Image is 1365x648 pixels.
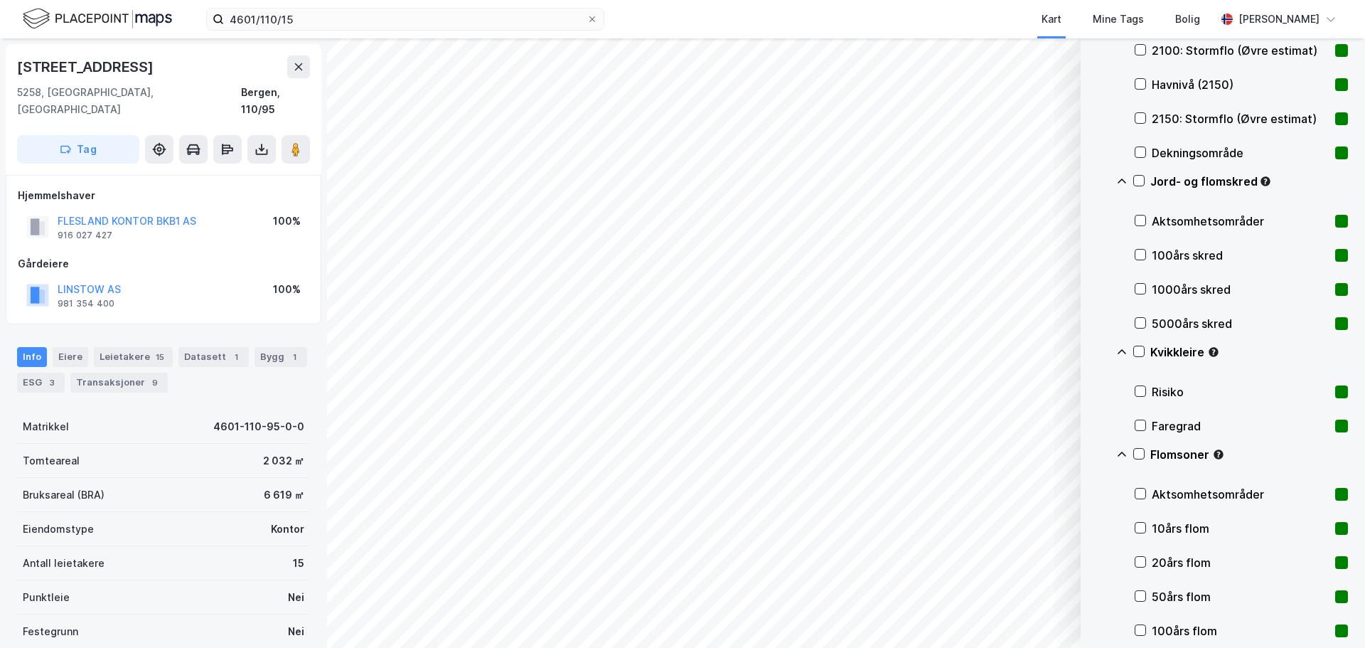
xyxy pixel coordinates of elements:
[1152,383,1329,400] div: Risiko
[153,350,167,364] div: 15
[23,623,78,640] div: Festegrunn
[17,347,47,367] div: Info
[23,589,70,606] div: Punktleie
[1175,11,1200,28] div: Bolig
[148,376,162,390] div: 9
[1150,173,1348,190] div: Jord- og flomskred
[264,487,304,504] div: 6 619 ㎡
[1150,446,1348,463] div: Flomsoner
[23,6,172,31] img: logo.f888ab2527a4732fd821a326f86c7f29.svg
[1093,11,1144,28] div: Mine Tags
[53,347,88,367] div: Eiere
[58,230,112,241] div: 916 027 427
[1152,144,1329,161] div: Dekningsområde
[1259,175,1272,188] div: Tooltip anchor
[1294,580,1365,648] iframe: Chat Widget
[273,213,301,230] div: 100%
[23,418,69,435] div: Matrikkel
[288,623,304,640] div: Nei
[18,187,309,204] div: Hjemmelshaver
[178,347,249,367] div: Datasett
[23,487,105,504] div: Bruksareal (BRA)
[70,373,168,393] div: Transaksjoner
[23,521,94,538] div: Eiendomstype
[18,255,309,272] div: Gårdeiere
[17,84,241,118] div: 5258, [GEOGRAPHIC_DATA], [GEOGRAPHIC_DATA]
[17,135,139,164] button: Tag
[224,9,587,30] input: Søk på adresse, matrikkel, gårdeiere, leietakere eller personer
[293,555,304,572] div: 15
[23,452,80,469] div: Tomteareal
[1152,520,1329,537] div: 10års flom
[1152,622,1329,639] div: 100års flom
[1152,247,1329,264] div: 100års skred
[1212,448,1225,461] div: Tooltip anchor
[273,281,301,298] div: 100%
[1150,344,1348,361] div: Kvikkleire
[229,350,243,364] div: 1
[58,298,114,309] div: 981 354 400
[1238,11,1319,28] div: [PERSON_NAME]
[1152,418,1329,435] div: Faregrad
[94,347,173,367] div: Leietakere
[241,84,310,118] div: Bergen, 110/95
[271,521,304,538] div: Kontor
[1152,76,1329,93] div: Havnivå (2150)
[213,418,304,435] div: 4601-110-95-0-0
[1152,213,1329,230] div: Aktsomhetsområder
[1152,42,1329,59] div: 2100: Stormflo (Øvre estimat)
[1294,580,1365,648] div: Kontrollprogram for chat
[255,347,307,367] div: Bygg
[263,452,304,469] div: 2 032 ㎡
[1042,11,1061,28] div: Kart
[45,376,59,390] div: 3
[1152,281,1329,298] div: 1000års skred
[288,589,304,606] div: Nei
[1152,110,1329,127] div: 2150: Stormflo (Øvre estimat)
[1152,486,1329,503] div: Aktsomhetsområder
[1152,554,1329,571] div: 20års flom
[1207,346,1220,358] div: Tooltip anchor
[23,555,105,572] div: Antall leietakere
[1152,315,1329,332] div: 5000års skred
[17,373,65,393] div: ESG
[17,55,156,78] div: [STREET_ADDRESS]
[1152,588,1329,605] div: 50års flom
[287,350,301,364] div: 1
